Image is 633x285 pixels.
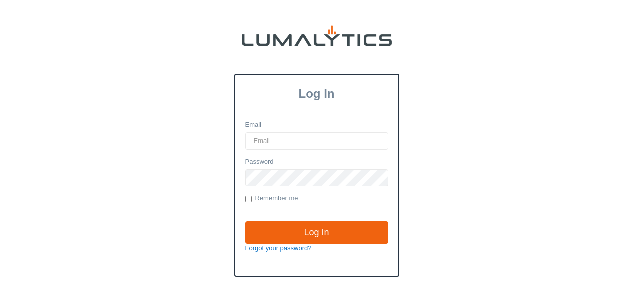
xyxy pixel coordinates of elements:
[245,157,274,167] label: Password
[242,25,392,46] img: lumalytics-black-e9b537c871f77d9ce8d3a6940f85695cd68c596e3f819dc492052d1098752254.png
[245,196,252,202] input: Remember me
[245,132,388,150] input: Email
[245,194,298,204] label: Remember me
[245,221,388,244] input: Log In
[235,87,398,101] h3: Log In
[245,244,312,252] a: Forgot your password?
[245,120,262,130] label: Email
